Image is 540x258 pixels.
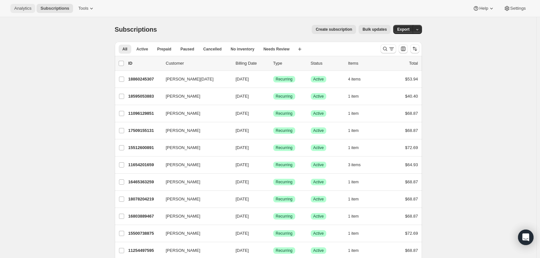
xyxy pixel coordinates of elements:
span: [PERSON_NAME] [166,213,200,220]
span: [PERSON_NAME] [166,196,200,202]
button: Export [393,25,413,34]
span: [DATE] [236,162,249,167]
button: Settings [500,4,530,13]
span: Needs Review [264,47,290,52]
span: [DATE] [236,197,249,201]
span: Active [313,214,324,219]
span: Paused [180,47,194,52]
button: Create new view [295,45,305,54]
span: [PERSON_NAME] [166,110,200,117]
button: 1 item [348,212,366,221]
span: No inventory [231,47,254,52]
span: [PERSON_NAME] [166,162,200,168]
span: [PERSON_NAME] [166,179,200,185]
span: $68.87 [405,214,418,219]
span: Create subscription [316,27,352,32]
div: 11096129851[PERSON_NAME][DATE]SuccessRecurringSuccessActive1 item$68.87 [128,109,418,118]
span: 4 items [348,77,361,82]
button: 1 item [348,143,366,152]
span: 1 item [348,128,359,133]
button: 1 item [348,246,366,255]
button: [PERSON_NAME] [162,228,227,239]
button: [PERSON_NAME] [162,143,227,153]
span: Recurring [276,179,293,185]
p: 11096129851 [128,110,161,117]
p: Customer [166,60,231,67]
span: Recurring [276,77,293,82]
button: [PERSON_NAME][DATE] [162,74,227,84]
span: Recurring [276,248,293,253]
div: 18595053883[PERSON_NAME][DATE]SuccessRecurringSuccessActive1 item$40.40 [128,92,418,101]
p: 18595053883 [128,93,161,100]
span: 1 item [348,197,359,202]
span: [DATE] [236,179,249,184]
span: Recurring [276,231,293,236]
button: [PERSON_NAME] [162,108,227,119]
div: 16803889467[PERSON_NAME][DATE]SuccessRecurringSuccessActive1 item$68.87 [128,212,418,221]
div: 11654201659[PERSON_NAME][DATE]SuccessRecurringSuccessActive3 items$64.93 [128,160,418,169]
span: $53.94 [405,77,418,81]
button: Create subscription [312,25,356,34]
p: 11254497595 [128,247,161,254]
span: Recurring [276,145,293,150]
p: Billing Date [236,60,268,67]
span: 1 item [348,179,359,185]
span: Settings [510,6,526,11]
div: 18078204219[PERSON_NAME][DATE]SuccessRecurringSuccessActive1 item$68.87 [128,195,418,204]
button: 3 items [348,160,368,169]
div: 15512600891[PERSON_NAME][DATE]SuccessRecurringSuccessActive1 item$72.69 [128,143,418,152]
span: $68.87 [405,197,418,201]
button: Analytics [10,4,35,13]
p: 11654201659 [128,162,161,168]
span: $68.87 [405,248,418,253]
span: Active [313,111,324,116]
p: 17509155131 [128,127,161,134]
span: [PERSON_NAME] [166,145,200,151]
span: $72.69 [405,231,418,236]
div: Open Intercom Messenger [518,230,534,245]
span: Active [313,248,324,253]
span: Active [136,47,148,52]
span: [DATE] [236,77,249,81]
span: Recurring [276,128,293,133]
span: [PERSON_NAME] [166,93,200,100]
span: Active [313,128,324,133]
div: 18860245307[PERSON_NAME][DATE][DATE]SuccessRecurringSuccessActive4 items$53.94 [128,75,418,84]
span: Active [313,94,324,99]
span: $68.87 [405,128,418,133]
button: 1 item [348,195,366,204]
span: Active [313,77,324,82]
button: Bulk updates [359,25,391,34]
p: Status [311,60,343,67]
span: Cancelled [203,47,222,52]
div: 17509155131[PERSON_NAME][DATE]SuccessRecurringSuccessActive1 item$68.87 [128,126,418,135]
span: 3 items [348,162,361,167]
button: Search and filter results [381,44,396,53]
span: $64.93 [405,162,418,167]
span: Recurring [276,197,293,202]
p: 16465363259 [128,179,161,185]
button: 1 item [348,229,366,238]
button: Customize table column order and visibility [399,44,408,53]
div: Items [348,60,381,67]
p: 15500738875 [128,230,161,237]
span: 1 item [348,94,359,99]
span: Active [313,162,324,167]
button: 4 items [348,75,368,84]
span: 1 item [348,248,359,253]
button: [PERSON_NAME] [162,125,227,136]
span: 1 item [348,214,359,219]
button: Tools [74,4,99,13]
div: Type [273,60,306,67]
button: 1 item [348,92,366,101]
p: 16803889467 [128,213,161,220]
span: Recurring [276,94,293,99]
span: Active [313,179,324,185]
span: 1 item [348,111,359,116]
span: Help [479,6,488,11]
button: [PERSON_NAME] [162,194,227,204]
span: Tools [78,6,88,11]
button: 1 item [348,126,366,135]
span: Active [313,197,324,202]
div: 11254497595[PERSON_NAME][DATE]SuccessRecurringSuccessActive1 item$68.87 [128,246,418,255]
